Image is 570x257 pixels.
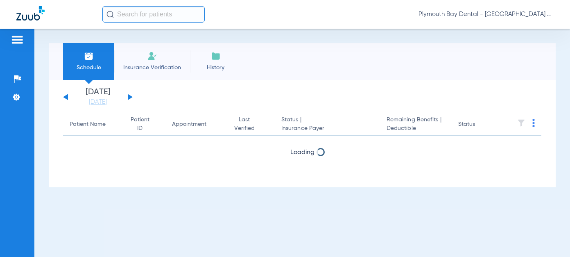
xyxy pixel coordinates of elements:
img: hamburger-icon [11,35,24,45]
span: Insurance Payer [281,124,373,133]
th: Status | [275,113,380,136]
span: Insurance Verification [120,64,184,72]
div: Last Verified [228,116,268,133]
div: Patient ID [128,116,159,133]
img: group-dot-blue.svg [532,119,535,127]
span: Plymouth Bay Dental - [GEOGRAPHIC_DATA] Dental [418,10,554,18]
span: Deductible [387,124,445,133]
th: Remaining Benefits | [380,113,452,136]
span: Loading [290,149,314,156]
li: [DATE] [73,88,122,106]
img: Schedule [84,51,94,61]
img: Zuub Logo [16,6,45,20]
th: Status [452,113,507,136]
span: Schedule [69,64,108,72]
div: Appointment [172,120,215,129]
img: History [211,51,221,61]
div: Last Verified [228,116,261,133]
a: [DATE] [73,98,122,106]
img: Search Icon [106,11,114,18]
span: History [196,64,235,72]
img: Manual Insurance Verification [147,51,157,61]
div: Patient Name [70,120,115,129]
img: filter.svg [517,119,525,127]
div: Patient Name [70,120,106,129]
div: Patient ID [128,116,152,133]
div: Appointment [172,120,206,129]
input: Search for patients [102,6,205,23]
